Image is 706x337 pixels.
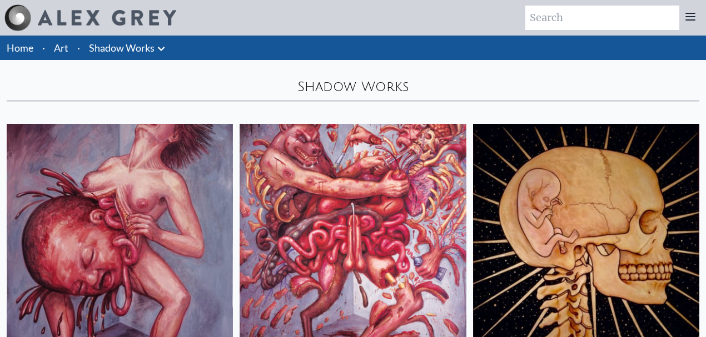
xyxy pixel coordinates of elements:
li: · [38,36,49,60]
a: Art [54,40,68,56]
li: · [73,36,84,60]
div: Shadow Works [7,78,699,95]
a: Home [7,42,33,54]
input: Search [525,6,679,30]
a: Shadow Works [89,40,155,56]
